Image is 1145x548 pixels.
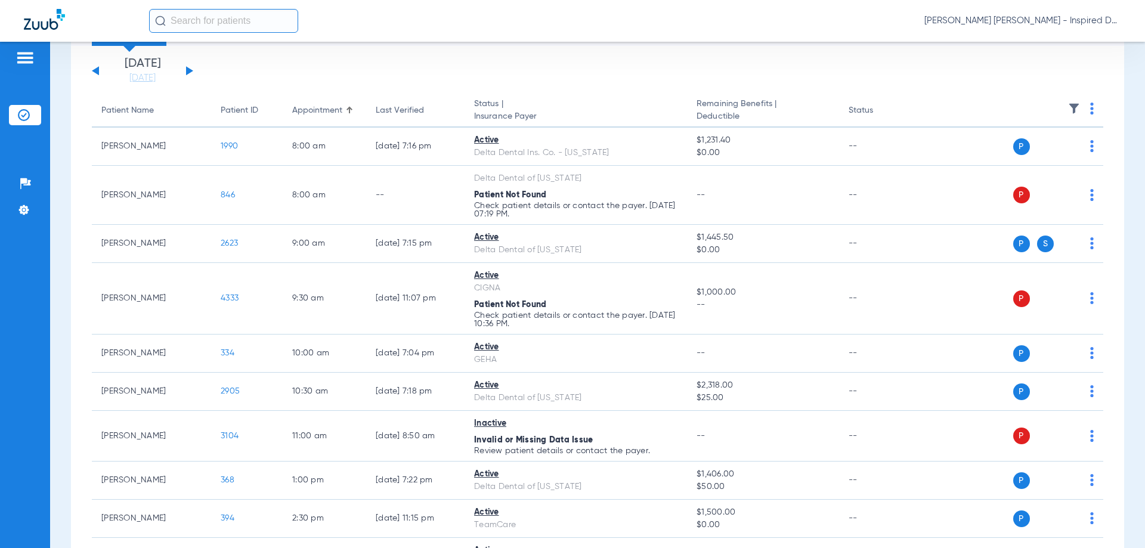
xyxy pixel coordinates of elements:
[376,104,424,117] div: Last Verified
[474,301,546,309] span: Patient Not Found
[697,244,829,256] span: $0.00
[474,282,677,295] div: CIGNA
[92,263,211,335] td: [PERSON_NAME]
[839,411,920,462] td: --
[1085,491,1145,548] iframe: Chat Widget
[474,110,677,123] span: Insurance Payer
[1013,383,1030,400] span: P
[474,379,677,392] div: Active
[474,172,677,185] div: Delta Dental of [US_STATE]
[697,349,705,357] span: --
[221,387,240,395] span: 2905
[366,462,465,500] td: [DATE] 7:22 PM
[697,392,829,404] span: $25.00
[474,231,677,244] div: Active
[839,263,920,335] td: --
[1013,236,1030,252] span: P
[1013,472,1030,489] span: P
[155,16,166,26] img: Search Icon
[283,225,366,263] td: 9:00 AM
[1013,187,1030,203] span: P
[839,166,920,225] td: --
[1090,292,1094,304] img: group-dot-blue.svg
[697,432,705,440] span: --
[697,299,829,311] span: --
[366,500,465,538] td: [DATE] 11:15 PM
[221,239,238,247] span: 2623
[92,225,211,263] td: [PERSON_NAME]
[101,104,202,117] div: Patient Name
[221,432,239,440] span: 3104
[1013,345,1030,362] span: P
[366,411,465,462] td: [DATE] 8:50 AM
[697,506,829,519] span: $1,500.00
[283,500,366,538] td: 2:30 PM
[697,519,829,531] span: $0.00
[474,447,677,455] p: Review patient details or contact the payer.
[1013,510,1030,527] span: P
[474,392,677,404] div: Delta Dental of [US_STATE]
[697,286,829,299] span: $1,000.00
[1090,385,1094,397] img: group-dot-blue.svg
[839,225,920,263] td: --
[474,481,677,493] div: Delta Dental of [US_STATE]
[92,411,211,462] td: [PERSON_NAME]
[283,128,366,166] td: 8:00 AM
[839,128,920,166] td: --
[1013,428,1030,444] span: P
[697,231,829,244] span: $1,445.50
[1090,347,1094,359] img: group-dot-blue.svg
[474,354,677,366] div: GEHA
[697,481,829,493] span: $50.00
[1013,290,1030,307] span: P
[92,335,211,373] td: [PERSON_NAME]
[474,341,677,354] div: Active
[839,500,920,538] td: --
[697,110,829,123] span: Deductible
[474,270,677,282] div: Active
[221,104,273,117] div: Patient ID
[474,468,677,481] div: Active
[221,514,234,522] span: 394
[92,462,211,500] td: [PERSON_NAME]
[474,244,677,256] div: Delta Dental of [US_STATE]
[465,94,687,128] th: Status |
[366,335,465,373] td: [DATE] 7:04 PM
[474,311,677,328] p: Check patient details or contact the payer. [DATE] 10:36 PM.
[101,104,154,117] div: Patient Name
[92,128,211,166] td: [PERSON_NAME]
[376,104,455,117] div: Last Verified
[366,166,465,225] td: --
[366,128,465,166] td: [DATE] 7:16 PM
[697,147,829,159] span: $0.00
[283,335,366,373] td: 10:00 AM
[292,104,342,117] div: Appointment
[92,166,211,225] td: [PERSON_NAME]
[283,166,366,225] td: 8:00 AM
[697,134,829,147] span: $1,231.40
[283,462,366,500] td: 1:00 PM
[16,51,35,65] img: hamburger-icon
[1090,189,1094,201] img: group-dot-blue.svg
[697,468,829,481] span: $1,406.00
[292,104,357,117] div: Appointment
[366,225,465,263] td: [DATE] 7:15 PM
[1090,474,1094,486] img: group-dot-blue.svg
[107,72,178,84] a: [DATE]
[1090,237,1094,249] img: group-dot-blue.svg
[697,191,705,199] span: --
[24,9,65,30] img: Zuub Logo
[149,9,298,33] input: Search for patients
[283,411,366,462] td: 11:00 AM
[92,500,211,538] td: [PERSON_NAME]
[474,134,677,147] div: Active
[1090,140,1094,152] img: group-dot-blue.svg
[221,191,235,199] span: 846
[221,349,234,357] span: 334
[1068,103,1080,114] img: filter.svg
[474,147,677,159] div: Delta Dental Ins. Co. - [US_STATE]
[92,373,211,411] td: [PERSON_NAME]
[839,462,920,500] td: --
[221,142,238,150] span: 1990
